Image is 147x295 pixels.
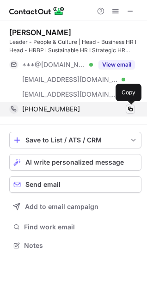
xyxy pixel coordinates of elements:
button: Add to email campaign [9,198,141,215]
button: Notes [9,239,141,252]
span: AI write personalized message [25,159,124,166]
div: Leader - People & Culture | Head - Business HR l Head - HRBP l Sustainable HR I Strategic HR Lead... [9,38,141,55]
button: AI write personalized message [9,154,141,171]
span: ***@[DOMAIN_NAME] [22,61,86,69]
button: Find work email [9,221,141,234]
button: Send email [9,176,141,193]
span: [EMAIL_ADDRESS][DOMAIN_NAME] [22,90,118,98]
div: [PERSON_NAME] [9,28,71,37]
button: save-profile-one-click [9,132,141,148]
span: [EMAIL_ADDRESS][DOMAIN_NAME] [22,75,118,84]
span: [PHONE_NUMBER] [22,105,80,113]
img: ContactOut v5.3.10 [9,6,65,17]
span: Add to email campaign [25,203,98,210]
button: Reveal Button [98,60,135,69]
div: Save to List / ATS / CRM [25,136,125,144]
span: Send email [25,181,61,188]
span: Find work email [24,223,138,231]
span: Notes [24,241,138,250]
